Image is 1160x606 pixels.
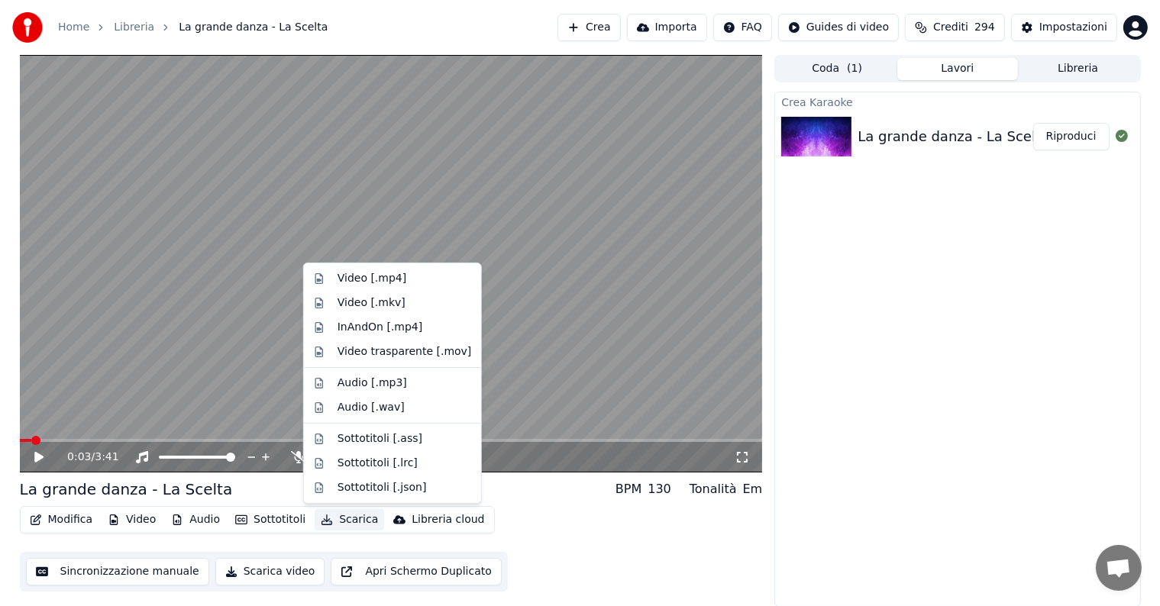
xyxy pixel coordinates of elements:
div: BPM [616,480,641,498]
div: InAndOn [.mp4] [338,320,423,335]
button: Crediti294 [905,14,1005,41]
div: 130 [648,480,671,498]
div: Sottotitoli [.lrc] [338,456,418,471]
div: Audio [.mp3] [338,376,407,391]
button: FAQ [713,14,772,41]
button: Sincronizzazione manuale [26,558,209,585]
button: Scarica video [215,558,325,585]
div: Sottotitoli [.json] [338,480,427,495]
button: Impostazioni [1011,14,1117,41]
div: Video trasparente [.mov] [338,344,472,359]
div: Em [743,480,763,498]
nav: breadcrumb [58,20,328,35]
div: Sottotitoli [.ass] [338,431,422,446]
a: Libreria [114,20,154,35]
div: Tonalità [690,480,737,498]
div: La grande danza - La Scelta [20,479,233,500]
button: Video [102,509,162,530]
button: Scarica [315,509,384,530]
span: 3:41 [95,450,118,465]
button: Modifica [24,509,99,530]
button: Apri Schermo Duplicato [331,558,501,585]
a: Home [58,20,89,35]
div: / [67,450,104,465]
button: Libreria [1018,58,1139,80]
div: Aprire la chat [1096,545,1142,591]
button: Importa [627,14,707,41]
div: Video [.mkv] [338,295,406,311]
img: youka [12,12,43,43]
div: Crea Karaoke [775,92,1139,111]
button: Guides di video [778,14,899,41]
div: Audio [.wav] [338,400,405,415]
span: ( 1 ) [847,61,862,76]
button: Riproduci [1033,123,1110,150]
button: Crea [557,14,620,41]
div: Video [.mp4] [338,271,406,286]
span: 0:03 [67,450,91,465]
button: Lavori [897,58,1018,80]
div: La grande danza - La Scelta - Karaoke [858,126,1119,147]
span: 294 [974,20,995,35]
button: Sottotitoli [229,509,312,530]
span: Crediti [933,20,968,35]
span: La grande danza - La Scelta [179,20,328,35]
div: Impostazioni [1039,20,1107,35]
div: Libreria cloud [412,512,484,527]
button: Audio [165,509,226,530]
button: Coda [777,58,897,80]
